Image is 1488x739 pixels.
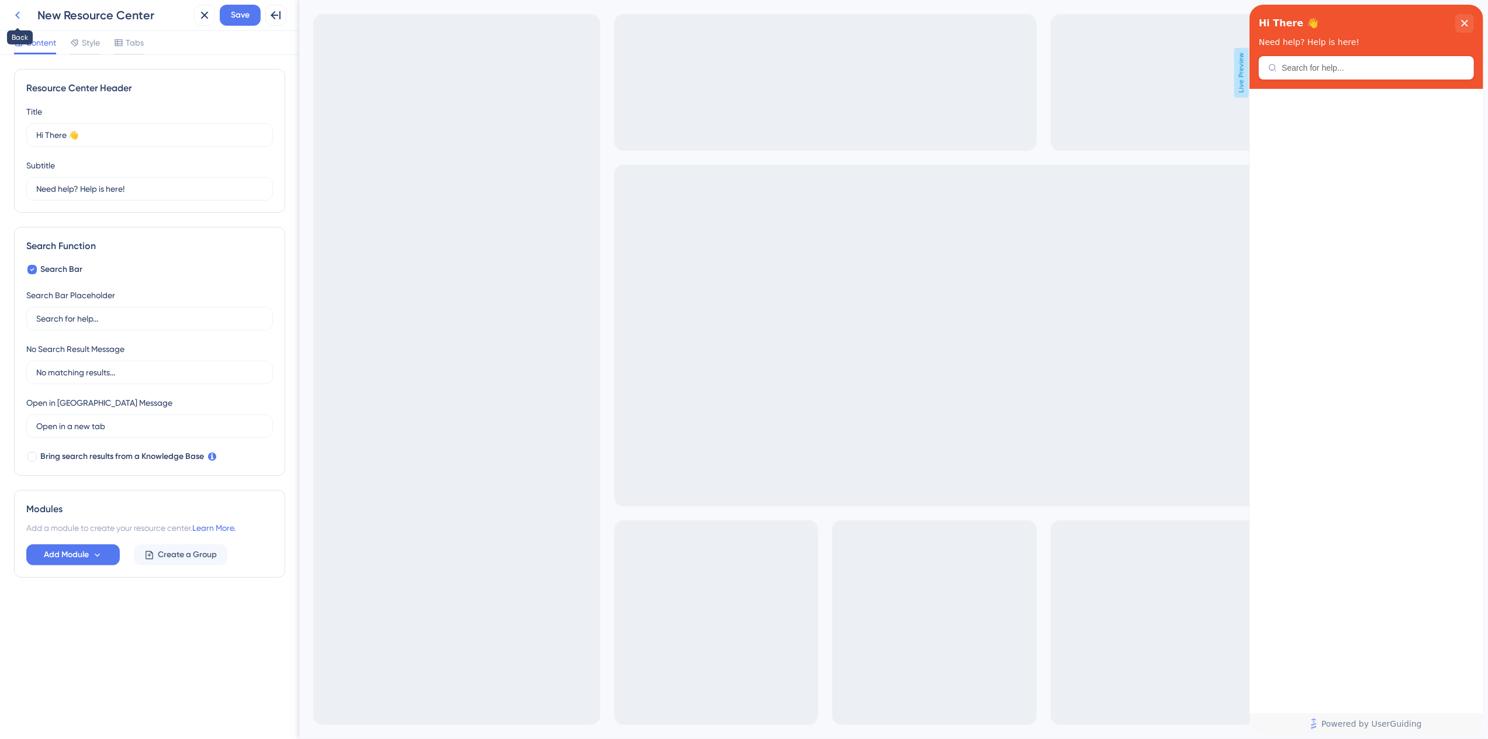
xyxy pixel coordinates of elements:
[26,502,273,516] div: Modules
[36,129,263,141] input: Title
[158,548,217,562] span: Create a Group
[231,8,250,22] span: Save
[82,36,100,50] span: Style
[126,36,144,50] span: Tabs
[65,6,69,15] div: 3
[134,544,227,565] button: Create a Group
[9,10,69,27] span: Hi There 👋
[36,420,263,433] input: Open in a new tab
[72,712,172,726] span: Powered by UserGuiding
[206,9,224,28] div: close resource center
[6,3,57,17] span: Get Started
[26,342,124,356] div: No Search Result Message
[26,544,120,565] button: Add Module
[192,523,236,533] a: Learn More.
[26,523,192,533] span: Add a module to create your resource center.
[9,33,110,42] span: Need help? Help is here!
[40,450,204,464] span: Bring search results from a Knowledge Base
[220,5,261,26] button: Save
[37,7,189,23] div: New Resource Center
[32,58,215,68] input: Search for help...
[36,366,263,379] input: No matching results...
[36,312,263,325] input: Search for help...
[44,548,89,562] span: Add Module
[935,48,950,98] span: Live Preview
[26,288,115,302] div: Search Bar Placeholder
[40,263,82,277] span: Search Bar
[36,182,263,195] input: Description
[26,36,56,50] span: Content
[26,158,55,172] div: Subtitle
[26,239,273,253] div: Search Function
[26,81,273,95] div: Resource Center Header
[26,105,42,119] div: Title
[26,396,172,410] div: Open in [GEOGRAPHIC_DATA] Message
